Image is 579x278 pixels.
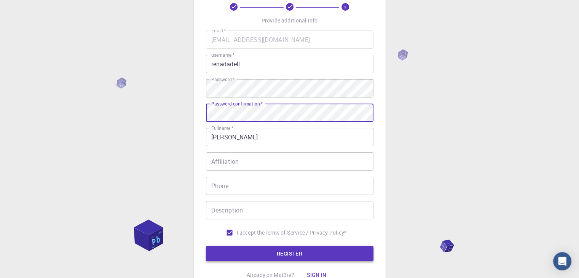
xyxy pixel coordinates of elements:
p: Provide additional info [262,17,317,24]
label: Password confirmation [211,101,263,107]
a: Terms of Service / Privacy Policy* [265,229,346,236]
label: Password [211,76,234,83]
span: I accept the [237,229,265,236]
label: Email [211,27,226,34]
p: Terms of Service / Privacy Policy * [265,229,346,236]
div: Open Intercom Messenger [553,252,571,270]
label: username [211,52,234,58]
label: Fullname [211,125,233,131]
text: 3 [344,4,346,10]
button: REGISTER [206,246,373,261]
